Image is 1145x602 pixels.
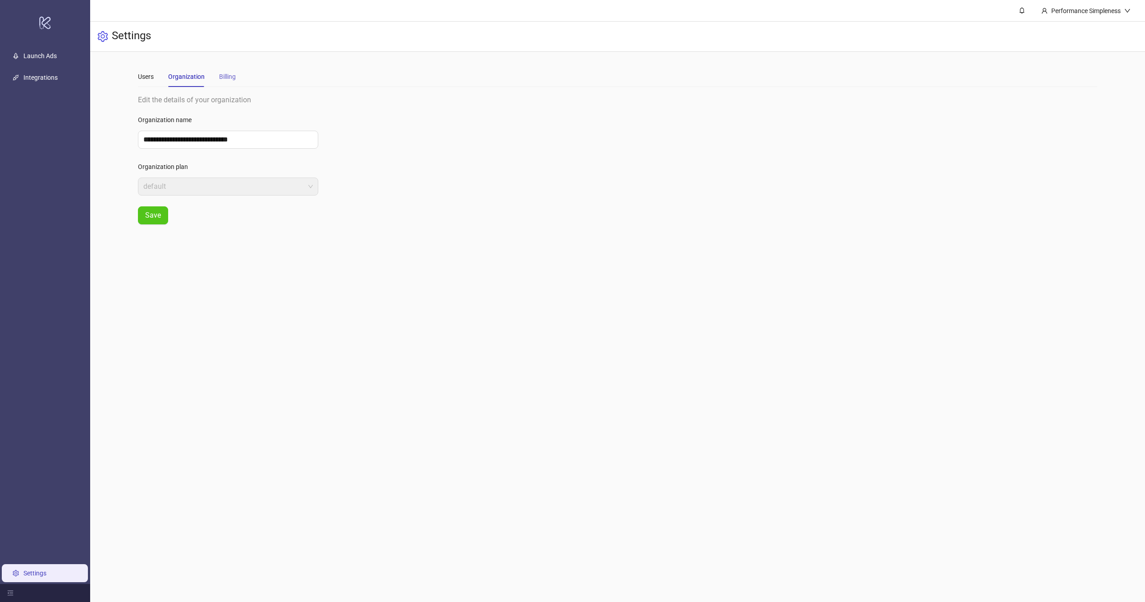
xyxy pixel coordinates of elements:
[138,72,154,82] div: Users
[138,94,1097,105] div: Edit the details of your organization
[138,131,318,149] input: Organization name
[138,113,197,127] label: Organization name
[138,206,168,224] button: Save
[1048,6,1124,16] div: Performance Simpleness
[97,31,108,42] span: setting
[1124,8,1131,14] span: down
[23,52,57,59] a: Launch Ads
[1041,8,1048,14] span: user
[1019,7,1025,14] span: bell
[145,211,161,219] span: Save
[138,160,194,174] label: Organization plan
[112,29,151,44] h3: Settings
[168,72,205,82] div: Organization
[219,72,236,82] div: Billing
[7,590,14,596] span: menu-fold
[143,178,313,195] span: default
[23,570,46,577] a: Settings
[23,74,58,81] a: Integrations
